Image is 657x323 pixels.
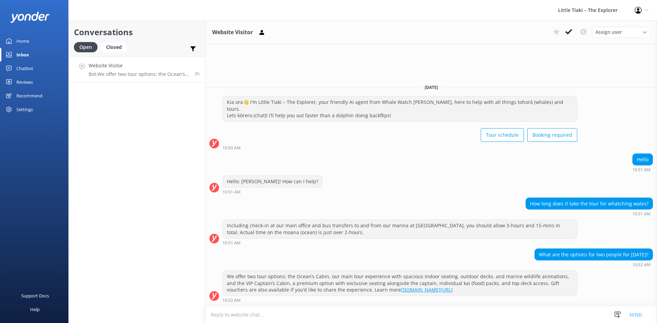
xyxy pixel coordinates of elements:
[101,43,130,51] a: Closed
[89,71,190,77] p: Bot: We offer two tour options: the Ocean’s Cabin, our main tour experience with spacious indoor ...
[401,286,453,293] a: [DOMAIN_NAME][URL]
[195,71,200,77] span: Oct 01 2025 10:52am (UTC +13:00) Pacific/Auckland
[526,198,653,210] div: How long does it take the tour for whatching wales?
[10,12,50,23] img: yonder-white-logo.png
[223,271,577,296] div: We offer two tour options: the Ocean’s Cabin, our main tour experience with spacious indoor seati...
[527,128,577,142] button: Booking required
[16,89,42,103] div: Recommend
[534,262,653,267] div: Oct 01 2025 10:52am (UTC +13:00) Pacific/Auckland
[592,27,650,38] div: Assign User
[222,146,241,150] strong: 10:50 AM
[222,241,241,245] strong: 10:51 AM
[223,96,577,121] div: Kia ora👋 I'm Little Tiaki – The Explorer, your friendly AI agent from Whale Watch [PERSON_NAME], ...
[30,302,40,316] div: Help
[222,240,577,245] div: Oct 01 2025 10:51am (UTC +13:00) Pacific/Auckland
[16,75,33,89] div: Reviews
[632,263,650,267] strong: 10:52 AM
[421,84,442,90] span: [DATE]
[535,249,653,260] div: What are the options for two people for [DATE]?
[101,42,127,52] div: Closed
[222,145,577,150] div: Oct 01 2025 10:50am (UTC +13:00) Pacific/Auckland
[595,28,622,36] span: Assign user
[21,289,49,302] div: Support Docs
[89,62,190,69] h4: Website Visitor
[223,220,577,238] div: Including check-in at our main office and bus transfers to and from our marina at [GEOGRAPHIC_DAT...
[222,190,241,194] strong: 10:51 AM
[526,211,653,216] div: Oct 01 2025 10:51am (UTC +13:00) Pacific/Auckland
[212,28,253,37] h3: Website Visitor
[632,168,650,172] strong: 10:51 AM
[633,154,653,165] div: Hello
[69,56,205,82] a: Website VisitorBot:We offer two tour options: the Ocean’s Cabin, our main tour experience with sp...
[632,167,653,172] div: Oct 01 2025 10:51am (UTC +13:00) Pacific/Auckland
[74,43,101,51] a: Open
[16,34,29,48] div: Home
[222,298,577,302] div: Oct 01 2025 10:52am (UTC +13:00) Pacific/Auckland
[16,103,33,116] div: Settings
[74,42,98,52] div: Open
[481,128,524,142] button: Tour schedule
[16,62,33,75] div: Chatbot
[222,298,241,302] strong: 10:52 AM
[16,48,29,62] div: Inbox
[74,26,200,39] h2: Conversations
[223,176,322,187] div: Hello: [PERSON_NAME]! How can I help?
[222,189,323,194] div: Oct 01 2025 10:51am (UTC +13:00) Pacific/Auckland
[632,212,650,216] strong: 10:51 AM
